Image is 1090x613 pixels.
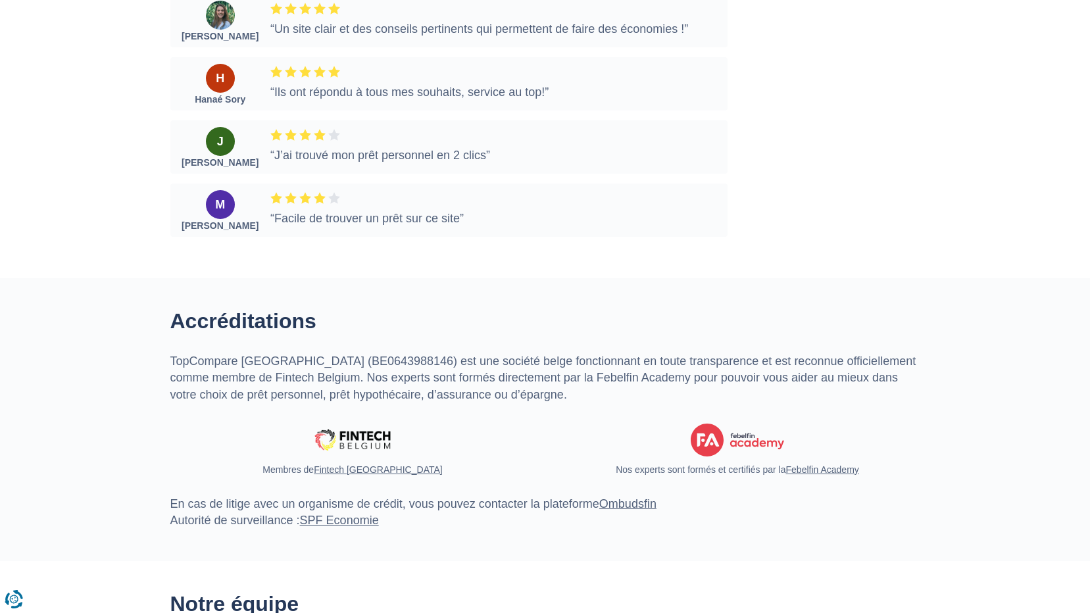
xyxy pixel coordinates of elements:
[314,3,326,14] img: rate
[328,3,340,14] img: rate
[314,129,326,141] img: rate
[270,84,721,101] div: “Ils ont répondu à tous mes souhaits, service au top!”
[270,3,282,14] img: rate
[285,66,297,78] img: rate
[206,64,235,93] div: H
[314,66,326,78] img: rate
[299,192,311,204] img: rate
[328,192,340,204] img: rate
[182,127,259,167] a: J [PERSON_NAME]
[270,192,282,204] img: rate
[206,190,235,219] div: M
[285,129,297,141] img: rate
[300,514,379,527] a: SPF Economie
[270,66,282,78] img: rate
[328,66,340,78] img: rate
[270,21,721,38] div: “Un site clair et des conseils pertinents qui permettent de faire des économies !”
[328,129,340,141] img: rate
[786,464,859,475] a: Febelfin Academy
[599,497,656,510] a: Ombudsfin
[195,64,245,104] a: H Hanaé Sory
[616,463,859,476] span: Nos experts sont formés et certifiés par la
[299,129,311,141] img: rate
[314,192,326,204] img: rate
[299,3,311,14] img: rate
[314,464,443,475] a: Fintech [GEOGRAPHIC_DATA]
[182,1,259,41] a: Lisa Lopez Aguado [PERSON_NAME]
[182,190,259,230] a: M [PERSON_NAME]
[206,127,235,156] div: J
[262,463,442,476] span: Membres de
[206,1,235,30] img: Lisa Lopez Aguado
[285,192,297,204] img: rate
[182,32,259,41] div: [PERSON_NAME]
[691,424,784,456] img: febelfin academy
[285,3,297,14] img: rate
[270,210,721,228] div: “Facile de trouver un prêt sur ce site”
[195,95,245,104] div: Hanaé Sory
[182,221,259,230] div: [PERSON_NAME]
[170,353,920,404] p: TopCompare [GEOGRAPHIC_DATA] (BE0643988146) est une société belge fonctionnant en toute transpare...
[270,147,721,164] div: “J’ai trouvé mon prêt personnel en 2 clics”
[307,424,397,456] img: Fintech Belgium
[270,129,282,141] img: rate
[182,158,259,167] div: [PERSON_NAME]
[299,66,311,78] img: rate
[170,496,920,529] p: En cas de litige avec un organisme de crédit, vous pouvez contacter la plateforme Autorité de sur...
[170,310,920,333] h2: Accréditations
